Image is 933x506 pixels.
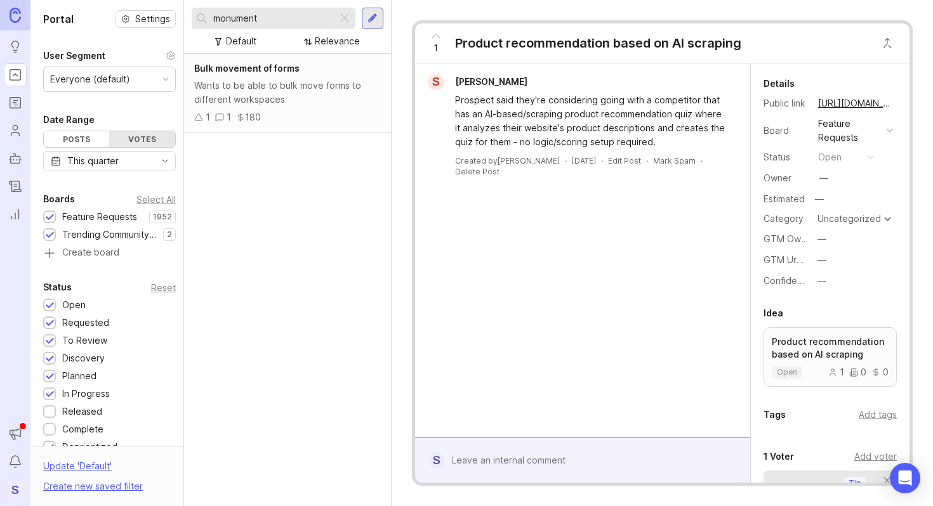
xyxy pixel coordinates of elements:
[455,166,500,177] div: Delete Post
[455,93,725,149] div: Prospect said they're considering going with a competitor that has an AI-based/scraping product r...
[817,274,826,288] div: —
[213,11,332,25] input: Search...
[155,156,175,166] svg: toggle icon
[817,214,881,223] div: Uncategorized
[455,155,560,166] div: Created by [PERSON_NAME]
[849,368,866,377] div: 0
[772,335,889,361] p: Product recommendation based on AI scraping
[817,232,826,246] div: —
[828,368,844,377] div: 1
[701,155,703,166] div: ·
[43,280,72,295] div: Status
[4,422,27,445] button: Announcements
[62,440,117,454] div: Deprioritized
[4,203,27,226] a: Reporting
[245,110,261,124] div: 180
[62,387,110,401] div: In Progress
[871,368,889,377] div: 0
[764,212,808,226] div: Category
[62,228,157,242] div: Trending Community Topics
[43,191,75,207] div: Boards
[764,96,808,110] div: Public link
[62,298,86,312] div: Open
[764,306,783,321] div: Idea
[43,48,105,63] div: User Segment
[4,63,27,86] a: Portal
[764,407,786,422] div: Tags
[62,405,102,418] div: Released
[764,171,808,185] div: Owner
[814,95,897,112] a: [URL][DOMAIN_NAME]
[44,131,109,147] div: Posts
[565,155,567,166] div: ·
[315,34,360,48] div: Relevance
[227,110,231,124] div: 1
[4,147,27,170] a: Autopilot
[608,155,641,166] div: Edit Post
[194,63,300,74] span: Bulk movement of forms
[420,74,538,90] a: S[PERSON_NAME]
[428,74,444,90] div: S
[10,8,21,22] img: Canny Home
[818,117,882,145] div: Feature Requests
[62,334,107,347] div: To Review
[433,41,438,55] span: 1
[764,124,808,138] div: Board
[4,36,27,58] a: Ideas
[653,155,696,166] button: Mark Spam
[764,150,808,164] div: Status
[764,327,897,387] a: Product recommendation based on AI scrapingopen100
[849,478,861,488] p: Tip
[764,233,815,244] label: GTM Owner
[764,275,813,286] label: Confidence
[135,13,170,25] span: Settings
[818,150,842,164] div: open
[777,367,797,377] p: open
[50,72,130,86] div: Everyone (default)
[153,212,172,222] p: 1952
[572,155,596,166] a: [DATE]
[4,91,27,114] a: Roadmaps
[184,54,391,133] a: Bulk movement of formsWants to be able to bulk move forms to different workspaces11180
[4,478,27,501] button: S
[109,131,175,147] div: Votes
[206,110,210,124] div: 1
[116,10,176,28] button: Settings
[43,11,74,27] h1: Portal
[136,196,176,203] div: Select All
[764,254,823,265] label: GTM Urgency
[646,155,648,166] div: ·
[601,155,603,166] div: ·
[819,171,828,185] div: —
[151,284,176,291] div: Reset
[226,34,256,48] div: Default
[62,369,96,383] div: Planned
[62,351,105,365] div: Discovery
[62,422,103,436] div: Complete
[194,79,381,107] div: Wants to be able to bulk move forms to different workspaces
[764,76,795,91] div: Details
[854,450,897,464] div: Add voter
[817,253,826,267] div: —
[4,175,27,198] a: Changelog
[67,154,119,168] div: This quarter
[875,30,900,56] button: Close button
[429,452,445,469] div: S
[859,408,897,422] div: Add tags
[4,450,27,473] button: Notifications
[4,119,27,142] a: Users
[811,191,828,207] div: —
[62,210,137,224] div: Feature Requests
[764,449,794,464] div: 1 Voter
[43,459,112,479] div: Update ' Default '
[167,230,172,240] p: 2
[43,112,95,127] div: Date Range
[455,34,741,52] div: Product recommendation based on AI scraping
[455,76,527,87] span: [PERSON_NAME]
[890,463,920,493] div: Open Intercom Messenger
[62,316,109,330] div: Requested
[43,479,143,493] div: Create new saved filter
